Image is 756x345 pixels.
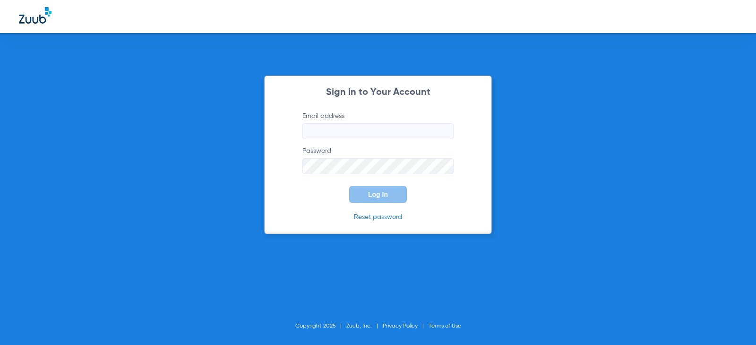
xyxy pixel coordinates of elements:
[429,323,461,329] a: Terms of Use
[288,88,468,97] h2: Sign In to Your Account
[346,321,383,331] li: Zuub, Inc.
[349,186,407,203] button: Log In
[354,214,402,220] a: Reset password
[302,123,454,139] input: Email address
[383,323,418,329] a: Privacy Policy
[19,7,52,24] img: Zuub Logo
[295,321,346,331] li: Copyright 2025
[302,111,454,139] label: Email address
[368,191,388,198] span: Log In
[302,158,454,174] input: Password
[302,146,454,174] label: Password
